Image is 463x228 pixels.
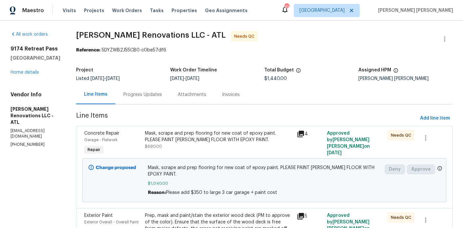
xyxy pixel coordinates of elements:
[10,70,39,75] a: Home details
[84,213,113,218] span: Exterior Paint
[170,76,184,81] span: [DATE]
[123,91,162,98] div: Progress Updates
[420,114,450,123] span: Add line item
[84,138,117,142] span: Garage - Flatwork
[10,106,60,125] h5: [PERSON_NAME] Renovations LLC - ATL
[234,33,257,40] span: Needs QC
[407,164,435,174] button: Approve
[148,180,381,187] span: $1,040.00
[150,8,164,13] span: Tasks
[85,146,103,153] span: Repair
[76,76,120,81] span: Listed
[171,7,197,14] span: Properties
[84,131,119,136] span: Concrete Repair
[10,55,60,61] h5: [GEOGRAPHIC_DATA]
[299,7,345,14] span: [GEOGRAPHIC_DATA]
[84,220,139,224] span: Exterior Overall - Overall Paint
[112,7,142,14] span: Work Orders
[76,48,100,52] b: Reference:
[391,132,414,139] span: Needs QC
[375,7,453,14] span: [PERSON_NAME] [PERSON_NAME]
[63,7,76,14] span: Visits
[148,164,381,178] span: Mask, scrape and prep flooring for new coat of epoxy paint. PLEASE PAINT [PERSON_NAME] FLOOR WITH...
[10,142,60,147] p: [PHONE_NUMBER]
[296,68,301,76] span: The total cost of line items that have been proposed by Opendoor. This sum includes line items th...
[170,68,217,72] h5: Work Order Timeline
[264,76,287,81] span: $1,440.00
[264,68,294,72] h5: Total Budget
[148,190,166,195] span: Reason:
[10,32,48,37] a: All work orders
[76,47,453,53] div: 5DYZWB2J55CB0-c0be57df6
[10,128,60,139] p: [EMAIL_ADDRESS][DOMAIN_NAME]
[327,151,342,155] span: [DATE]
[166,190,277,195] span: Please add $350 to large 3 car garage + paint cost
[91,76,104,81] span: [DATE]
[178,91,206,98] div: Attachments
[10,46,60,52] h2: 9174 Retreat Pass
[358,68,391,72] h5: Assigned HPM
[96,165,136,170] b: Change proposed
[297,212,323,220] div: 5
[145,130,293,143] div: Mask, scrape and prep flooring for new coat of epoxy paint. PLEASE PAINT [PERSON_NAME] FLOOR WITH...
[22,7,44,14] span: Maestro
[205,7,248,14] span: Geo Assignments
[76,112,417,124] span: Line Items
[437,166,442,173] span: Only a market manager or an area construction manager can approve
[393,68,398,76] span: The hpm assigned to this work order.
[106,76,120,81] span: [DATE]
[145,144,162,148] span: $690.00
[391,214,414,221] span: Needs QC
[358,76,453,81] div: [PERSON_NAME] [PERSON_NAME]
[170,76,199,81] span: -
[76,68,93,72] h5: Project
[186,76,199,81] span: [DATE]
[84,7,104,14] span: Projects
[284,4,289,10] div: 70
[222,91,240,98] div: Invoices
[84,91,108,98] div: Line Items
[327,131,370,155] span: Approved by [PERSON_NAME] [PERSON_NAME] on
[297,130,323,138] div: 4
[385,164,405,174] button: Deny
[91,76,120,81] span: -
[76,31,226,39] span: [PERSON_NAME] Renovations LLC - ATL
[417,112,453,124] button: Add line item
[10,91,60,98] h4: Vendor Info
